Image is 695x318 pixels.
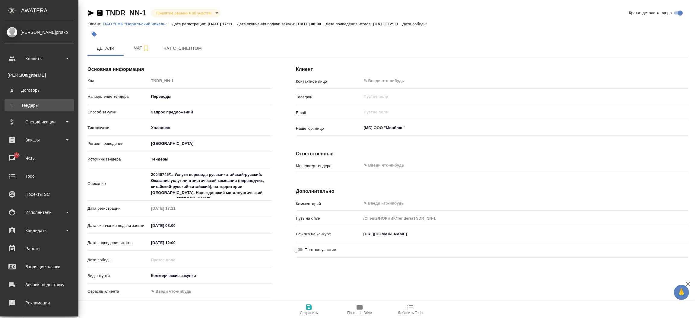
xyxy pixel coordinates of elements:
div: ✎ Введи что-нибудь [151,288,265,294]
input: Пустое поле [149,76,272,85]
p: ПАО "ГМК "Норильский никель" [103,22,172,26]
div: AWATERA [21,5,78,17]
div: Клиенты [5,54,74,63]
p: Дата подведения итогов [87,240,149,246]
p: Вид закупки [87,273,149,279]
p: Источник тендера [87,156,149,162]
div: [GEOGRAPHIC_DATA] [149,154,272,164]
button: Принятие решения об участии [154,11,213,16]
input: Пустое поле [363,109,674,116]
p: Дата подведения итогов: [325,22,373,26]
button: Добавить тэг [87,27,101,41]
p: Email [296,110,361,116]
span: Папка на Drive [347,311,372,315]
div: Договоры [8,87,71,93]
input: ✎ Введи что-нибудь [363,77,666,84]
p: Клиент: [87,22,103,26]
div: Холодная [149,123,272,133]
input: ✎ Введи что-нибудь [363,162,666,169]
p: Регион проведения [87,141,149,147]
span: Кратко детали тендера [629,10,672,16]
div: Запрос предложений [149,107,272,117]
span: Платное участие [305,247,336,253]
div: [PERSON_NAME]prutko [5,29,74,36]
button: 🙏 [674,285,689,300]
a: ДДоговоры [5,84,74,96]
p: Дата победы [87,257,149,263]
input: Пустое поле [149,256,202,264]
input: Пустое поле [361,214,688,223]
p: Дата окончания подачи заявки [87,223,149,229]
button: Open [685,127,686,129]
span: Детали [91,45,120,52]
span: Сохранить [300,311,318,315]
div: Кандидаты [5,226,74,235]
input: Пустое поле [149,204,202,213]
div: Исполнители [5,208,74,217]
p: Менеджер тендера [296,163,361,169]
p: [DATE] 12:00 [373,22,402,26]
button: Сохранить [284,301,334,318]
span: 🙏 [676,286,687,299]
p: [DATE] 17:11 [208,22,237,26]
p: Комментарий [296,201,361,207]
p: Дата окончания подачи заявки: [237,22,296,26]
button: Open [685,165,686,166]
div: [GEOGRAPHIC_DATA] [149,138,272,149]
h4: Дополнительно [296,188,688,195]
input: ✎ Введи что-нибудь [149,238,202,247]
div: Чаты [5,154,74,163]
input: ✎ Введи что-нибудь [149,221,202,230]
button: Скопировать ссылку [96,9,103,17]
a: 255Чаты [2,151,77,166]
h4: Клиент [296,66,688,73]
p: Контактное лицо [296,78,361,84]
a: Рекламации [2,295,77,310]
div: Заявки на доставку [5,280,74,289]
span: Чат с клиентом [163,45,202,52]
button: Open [685,80,686,81]
a: Заявки на доставку [2,277,77,292]
p: Описание [87,181,149,187]
svg: Подписаться [142,45,150,52]
div: Коммерческие закупки [149,271,272,281]
div: Todo [5,172,74,181]
a: ТТендеры [5,99,74,111]
div: Переводы [149,91,272,102]
a: Todo [2,169,77,184]
p: Ссылка на конкурс [296,231,361,237]
input: ✎ Введи что-нибудь [361,230,688,238]
div: Входящие заявки [5,262,74,271]
h4: Основная информация [87,66,272,73]
p: [DATE] 08:00 [297,22,326,26]
p: Путь на drive [296,215,361,221]
div: Клиенты [8,72,71,78]
p: Дата регистрации [87,205,149,211]
p: Направление тендера [87,94,149,100]
input: Пустое поле [363,93,674,100]
a: TNDR_NN-1 [106,9,146,17]
a: ПАО "ГМК "Норильский никель" [103,21,172,26]
div: Спецификации [5,117,74,126]
span: Добавить Todo [398,311,423,315]
p: Телефон [296,94,361,100]
span: Чат [127,44,156,52]
a: Проекты SC [2,187,77,202]
div: ✎ Введи что-нибудь [149,286,272,297]
p: Дата победы: [402,22,429,26]
p: Код [87,78,149,84]
p: Дата регистрации: [172,22,208,26]
p: Тип закупки [87,125,149,131]
div: Проекты SC [5,190,74,199]
h4: Ответственные [296,150,688,157]
div: Принятие решения об участии [151,9,221,17]
div: Работы [5,244,74,253]
a: Работы [2,241,77,256]
p: Отрасль клиента [87,288,149,294]
div: Рекламации [5,298,74,307]
button: Папка на Drive [334,301,385,318]
div: Тендеры [8,102,71,108]
textarea: 20049745/1: Услуги перевода русско-китайский-русский: Оказание услуг лингвистической компании (пе... [149,170,272,198]
span: 255 [10,152,24,158]
button: Добавить Todo [385,301,436,318]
